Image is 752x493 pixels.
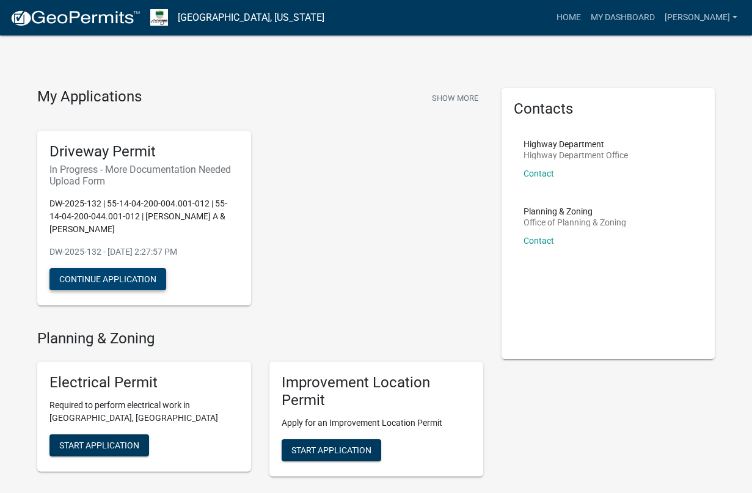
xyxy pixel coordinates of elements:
[49,399,239,425] p: Required to perform electrical work in [GEOGRAPHIC_DATA], [GEOGRAPHIC_DATA]
[524,236,554,246] a: Contact
[59,440,139,450] span: Start Application
[524,207,626,216] p: Planning & Zoning
[49,434,149,456] button: Start Application
[49,164,239,187] h6: In Progress - More Documentation Needed Upload Form
[49,143,239,161] h5: Driveway Permit
[150,9,168,26] img: Morgan County, Indiana
[282,417,471,429] p: Apply for an Improvement Location Permit
[282,439,381,461] button: Start Application
[178,7,324,28] a: [GEOGRAPHIC_DATA], [US_STATE]
[49,374,239,392] h5: Electrical Permit
[552,6,586,29] a: Home
[282,374,471,409] h5: Improvement Location Permit
[660,6,742,29] a: [PERSON_NAME]
[49,197,239,236] p: DW-2025-132 | 55-14-04-200-004.001-012 | 55-14-04-200-044.001-012 | [PERSON_NAME] A & [PERSON_NAME]
[49,246,239,258] p: DW-2025-132 - [DATE] 2:27:57 PM
[49,268,166,290] button: Continue Application
[524,169,554,178] a: Contact
[586,6,660,29] a: My Dashboard
[524,151,628,159] p: Highway Department Office
[291,445,371,455] span: Start Application
[37,330,483,348] h4: Planning & Zoning
[514,100,703,118] h5: Contacts
[37,88,142,106] h4: My Applications
[524,218,626,227] p: Office of Planning & Zoning
[427,88,483,108] button: Show More
[524,140,628,148] p: Highway Department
